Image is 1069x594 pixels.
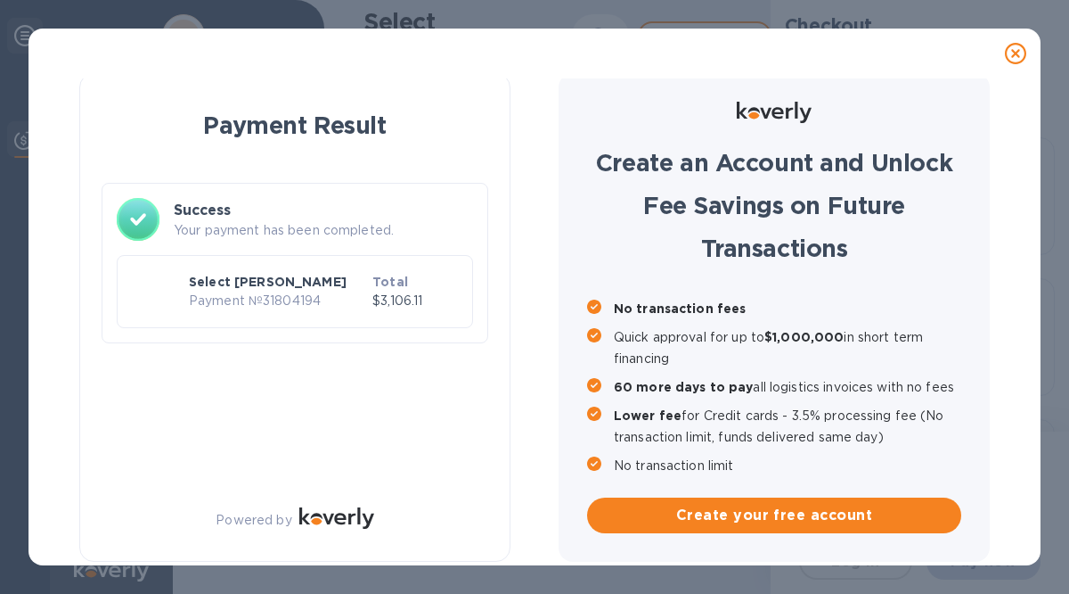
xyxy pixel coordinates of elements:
[174,221,473,240] p: Your payment has been completed.
[764,330,844,344] b: $1,000,000
[737,102,812,123] img: Logo
[372,275,408,289] b: Total
[189,292,365,310] p: Payment № 31804194
[614,380,754,394] b: 60 more days to pay
[614,455,961,476] p: No transaction limit
[174,200,473,221] h3: Success
[587,498,961,533] button: Create your free account
[299,507,374,529] img: Logo
[189,273,365,291] p: Select [PERSON_NAME]
[587,141,961,269] h1: Create an Account and Unlock Fee Savings on Future Transactions
[614,326,961,369] p: Quick approval for up to in short term financing
[614,376,961,398] p: all logistics invoices with no fees
[614,301,747,316] b: No transaction fees
[372,292,458,310] p: $3,106.11
[614,405,961,448] p: for Credit cards - 3.5% processing fee (No transaction limit, funds delivered same day)
[109,103,481,147] h1: Payment Result
[601,505,947,526] span: Create your free account
[614,408,681,423] b: Lower fee
[216,511,291,530] p: Powered by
